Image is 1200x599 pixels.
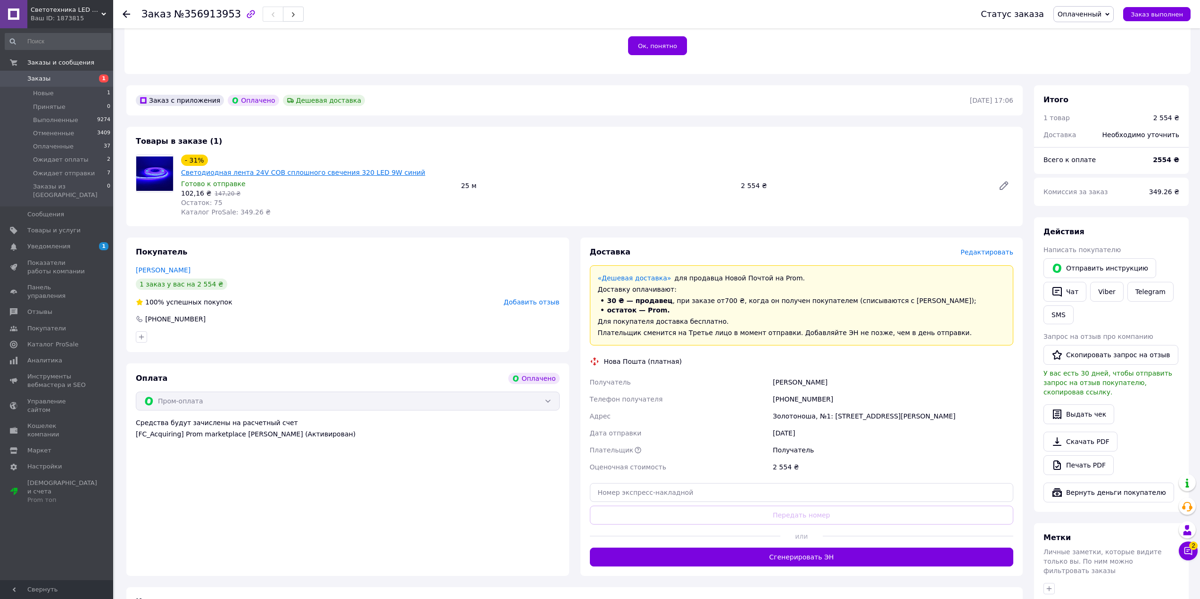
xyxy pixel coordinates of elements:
div: Золотоноша, №1: [STREET_ADDRESS][PERSON_NAME] [771,408,1015,425]
a: [PERSON_NAME] [136,266,190,274]
button: Выдать чек [1043,404,1114,424]
div: Плательщик сменится на Третье лицо в момент отправки. Добавляйте ЭН не позже, чем в день отправки. [598,328,1006,337]
span: Оплата [136,374,167,383]
a: Telegram [1127,282,1174,302]
span: Дата отправки [590,429,642,437]
span: Покупатели [27,324,66,333]
div: Статус заказа [981,9,1044,19]
button: SMS [1043,305,1074,324]
img: Светодиодная лента 24V COB сплошного свечения 320 LED 9W синий [136,156,173,191]
button: Заказ выполнен [1123,7,1191,21]
span: Адрес [590,412,611,420]
time: [DATE] 17:06 [970,97,1013,104]
span: 102,16 ₴ [181,189,211,197]
span: Отзывы [27,308,52,316]
div: Доставку оплачивают: [598,285,1006,294]
b: 2554 ₴ [1153,156,1179,164]
span: Заказы и сообщения [27,58,94,67]
span: Заказ [141,8,171,20]
span: Запрос на отзыв про компанию [1043,333,1153,340]
input: Поиск [5,33,111,50]
span: Кошелек компании [27,422,87,439]
span: 1 [99,242,108,250]
span: 1 товар [1043,114,1070,122]
div: Ваш ID: 1873815 [31,14,113,23]
div: [FC_Acquiring] Prom marketplace [PERSON_NAME] (Активирован) [136,429,560,439]
span: 2 [107,156,110,164]
span: Действия [1043,227,1084,236]
span: №356913953 [174,8,241,20]
a: «Дешевая доставка» [598,274,671,282]
div: [PHONE_NUMBER] [771,391,1015,408]
button: Ок, понятно [628,36,687,55]
div: 2 554 ₴ [737,179,991,192]
span: Итого [1043,95,1068,104]
div: [PERSON_NAME] [771,374,1015,391]
span: [DEMOGRAPHIC_DATA] и счета [27,479,97,505]
span: 9274 [97,116,110,124]
div: успешных покупок [136,297,232,307]
span: 3409 [97,129,110,138]
span: Плательщик [590,446,634,454]
span: Всего к оплате [1043,156,1096,164]
span: остаток — Prom. [607,306,670,314]
span: Заказы из [GEOGRAPHIC_DATA] [33,182,107,199]
span: Получатель [590,378,631,386]
span: Покупатель [136,247,187,256]
div: Получатель [771,442,1015,459]
span: Инструменты вебмастера и SEO [27,372,87,389]
span: Панель управления [27,283,87,300]
button: Чат с покупателем2 [1179,542,1198,560]
div: [PHONE_NUMBER] [144,314,207,324]
div: Нова Пошта (платная) [602,357,684,366]
span: 1 [107,89,110,98]
a: Печать PDF [1043,455,1114,475]
button: Вернуть деньги покупателю [1043,483,1174,502]
span: 147,20 ₴ [215,190,240,197]
span: Аналитика [27,356,62,365]
span: Комиссия за заказ [1043,188,1108,196]
button: Отправить инструкцию [1043,258,1156,278]
span: 0 [107,103,110,111]
span: Маркет [27,446,51,455]
span: Настройки [27,462,62,471]
span: 1 [99,74,108,82]
span: или [780,532,823,541]
a: Скачать PDF [1043,432,1117,451]
input: Номер экспресс-накладной [590,483,1014,502]
span: 349.26 ₴ [1149,188,1179,196]
a: Редактировать [994,176,1013,195]
span: Уведомления [27,242,70,251]
div: Для покупателя доставка бесплатно. [598,317,1006,326]
span: Редактировать [960,248,1013,256]
span: Оплаченный [1058,10,1101,18]
a: Светодиодная лента 24V COB сплошного свечения 320 LED 9W синий [181,169,425,176]
span: Управление сайтом [27,397,87,414]
span: Готово к отправке [181,180,246,188]
span: Каталог ProSale [27,340,78,349]
span: Ок, понятно [638,42,677,49]
span: Каталог ProSale: 349.26 ₴ [181,208,271,216]
span: Светотехника LED от А до Я [31,6,101,14]
span: Показатели работы компании [27,259,87,276]
span: Написать покупателю [1043,246,1121,254]
button: Скопировать запрос на отзыв [1043,345,1178,365]
li: , при заказе от 700 ₴ , когда он получен покупателем (списываются с [PERSON_NAME]); [598,296,1006,305]
div: Дешевая доставка [283,95,365,106]
span: Оплаченные [33,142,74,151]
div: Prom топ [27,496,97,504]
div: Заказ с приложения [136,95,224,106]
span: Телефон получателя [590,395,663,403]
span: Доставка [1043,131,1076,139]
span: Выполненные [33,116,78,124]
span: Добавить отзыв [504,298,559,306]
span: 30 ₴ — продавец [607,297,673,304]
span: Товары и услуги [27,226,81,235]
span: 2 [1189,542,1198,550]
span: Ожидает отправки [33,169,95,178]
span: Оценочная стоимость [590,463,667,471]
button: Чат [1043,282,1086,302]
span: 0 [107,182,110,199]
div: 1 заказ у вас на 2 554 ₴ [136,279,227,290]
span: Метки [1043,533,1071,542]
